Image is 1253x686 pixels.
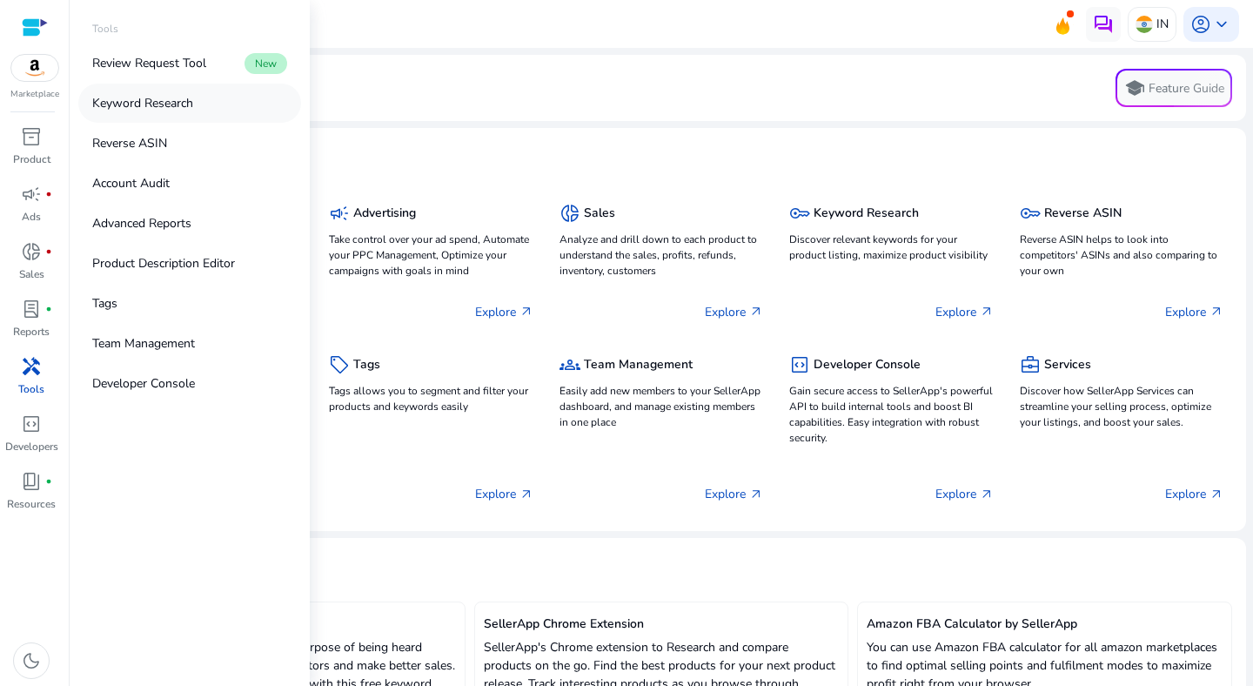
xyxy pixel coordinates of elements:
p: Discover how SellerApp Services can streamline your selling process, optimize your listings, and ... [1020,383,1223,430]
button: schoolFeature Guide [1116,69,1232,107]
p: Keyword Research [92,94,193,112]
span: arrow_outward [1209,488,1223,501]
p: Team Management [92,334,195,353]
h5: Services [1044,358,1091,373]
p: Explore [935,303,994,321]
p: Marketplace [10,88,59,101]
p: Advanced Reports [92,214,191,232]
p: Take control over your ad spend, Automate your PPC Management, Optimize your campaigns with goals... [329,232,533,279]
p: Explore [935,485,994,503]
span: arrow_outward [980,305,994,319]
h5: Keyword Research [814,206,919,221]
p: Developers [5,439,58,454]
span: fiber_manual_record [45,191,52,198]
span: groups [559,354,580,375]
p: Account Audit [92,174,170,192]
h5: Advertising [353,206,416,221]
p: Feature Guide [1149,80,1224,98]
p: Ads [22,209,41,225]
span: New [245,53,287,74]
p: Sales [19,266,44,282]
p: Explore [1165,303,1223,321]
span: fiber_manual_record [45,306,52,313]
h5: Tags [353,358,380,373]
span: business_center [1020,354,1041,375]
span: arrow_outward [749,488,763,501]
p: Analyze and drill down to each product to understand the sales, profits, refunds, inventory, cust... [559,232,763,279]
p: Tools [18,381,44,397]
h5: Sales [584,206,615,221]
span: dark_mode [21,650,42,671]
p: Product Description Editor [92,254,235,272]
span: sell [329,354,350,375]
p: Gain secure access to SellerApp's powerful API to build internal tools and boost BI capabilities.... [789,383,993,446]
span: fiber_manual_record [45,248,52,255]
span: lab_profile [21,299,42,319]
p: Reverse ASIN helps to look into competitors' ASINs and also comparing to your own [1020,232,1223,279]
span: campaign [329,203,350,224]
p: IN [1156,9,1169,39]
p: Tools [92,21,118,37]
h5: SellerApp Chrome Extension [484,617,840,632]
h5: Amazon FBA Calculator by SellerApp [867,617,1223,632]
span: arrow_outward [980,488,994,501]
p: Discover relevant keywords for your product listing, maximize product visibility [789,232,993,263]
span: campaign [21,184,42,205]
img: amazon.svg [11,55,58,81]
p: Explore [475,303,533,321]
p: Reverse ASIN [92,134,167,152]
img: in.svg [1136,16,1153,33]
span: code_blocks [21,414,42,434]
span: fiber_manual_record [45,478,52,485]
p: Tags allows you to segment and filter your products and keywords easily [329,383,533,414]
p: Reports [13,324,50,340]
span: code_blocks [789,354,810,375]
h5: Developer Console [814,358,921,373]
span: donut_small [559,203,580,224]
span: school [1124,77,1145,98]
p: Easily add new members to your SellerApp dashboard, and manage existing members in one place [559,383,763,430]
p: Resources [7,496,56,512]
span: arrow_outward [1209,305,1223,319]
h5: Team Management [584,358,693,373]
span: key [1020,203,1041,224]
p: Explore [705,485,763,503]
span: arrow_outward [749,305,763,319]
h5: Reverse ASIN [1044,206,1122,221]
p: Developer Console [92,374,195,393]
p: Review Request Tool [92,54,206,72]
p: Explore [705,303,763,321]
p: Explore [475,485,533,503]
p: Tags [92,294,117,313]
p: Explore [1165,485,1223,503]
span: book_4 [21,471,42,492]
span: keyboard_arrow_down [1211,14,1232,35]
span: handyman [21,356,42,377]
span: account_circle [1190,14,1211,35]
p: Product [13,151,50,167]
span: inventory_2 [21,126,42,147]
span: arrow_outward [519,488,533,501]
span: arrow_outward [519,305,533,319]
span: donut_small [21,241,42,262]
span: key [789,203,810,224]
